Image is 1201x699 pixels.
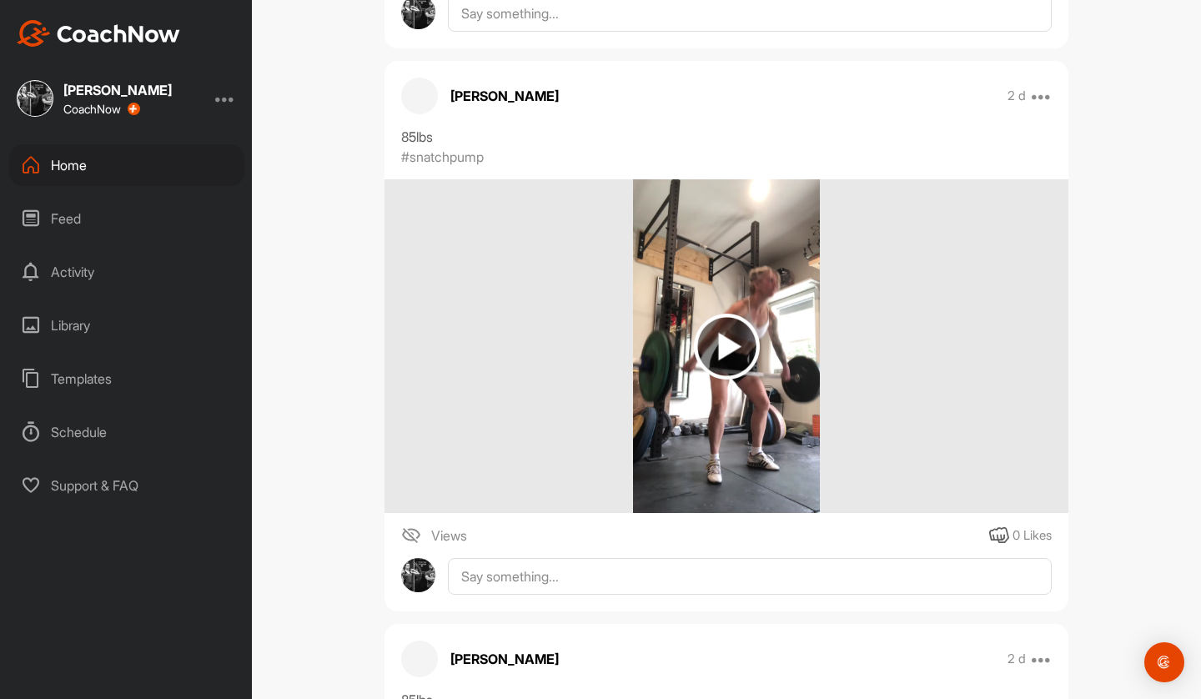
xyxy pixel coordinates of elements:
p: #snatchpump [401,147,484,167]
img: icon [401,526,421,546]
div: 0 Likes [1013,526,1052,546]
div: Activity [9,251,244,293]
div: CoachNow [63,103,140,116]
img: play [694,314,760,380]
img: avatar [401,558,435,592]
div: Library [9,304,244,346]
p: 2 d [1008,88,1026,104]
p: 2 d [1008,651,1026,667]
div: Home [9,144,244,186]
p: [PERSON_NAME] [450,649,559,669]
div: 85lbs [401,127,1052,147]
p: [PERSON_NAME] [450,86,559,106]
img: CoachNow [17,20,180,47]
div: Templates [9,358,244,400]
img: media [633,179,821,513]
div: Support & FAQ [9,465,244,506]
span: Views [431,526,467,546]
div: [PERSON_NAME] [63,83,172,97]
div: Feed [9,198,244,239]
img: square_42e96ec9f01bf000f007b233903b48d7.jpg [17,80,53,117]
div: Schedule [9,411,244,453]
div: Open Intercom Messenger [1144,642,1184,682]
